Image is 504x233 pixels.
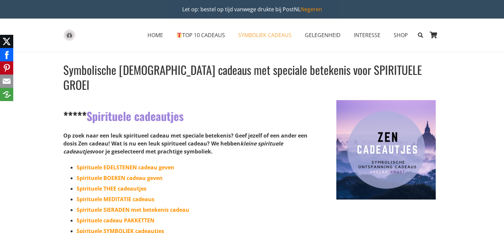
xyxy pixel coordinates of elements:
[415,27,426,43] a: Zoeken
[177,32,182,38] img: 🎁
[336,100,436,200] img: Relax en anti-stress cadeaus voor meer Zen
[238,31,292,39] span: SYMBOLIEK CADEAUS
[176,31,225,39] span: TOP 10 CADEAUS
[354,31,380,39] span: INTERESSE
[305,31,341,39] span: GELEGENHEID
[298,27,347,43] a: GELEGENHEIDGELEGENHEID Menu
[63,140,283,155] em: kleine spirituele cadeautjes
[394,31,408,39] span: SHOP
[426,19,441,52] a: Winkelwagen
[77,174,163,182] a: Spirituele BOEKEN cadeau geven
[301,6,322,13] a: Negeren
[387,27,415,43] a: SHOPSHOP Menu
[77,164,174,171] a: Spirituele EDELSTENEN cadeau geven
[77,185,146,192] a: Spirituele THEE cadeautjes
[63,132,308,155] strong: Op zoek naar een leuk spiritueel cadeau met speciale betekenis? Geef jezelf of een ander een dosi...
[147,31,163,39] span: HOME
[63,107,184,124] strong: Spirituele cadeautjes
[77,206,189,213] a: Spirituele SIERADEN met betekenis cadeau
[347,27,387,43] a: INTERESSEINTERESSE Menu
[77,196,154,203] a: Spirituele MEDITATIE cadeaus
[170,27,232,43] a: 🎁TOP 10 CADEAUS🎁 TOP 10 CADEAUS Menu
[141,27,170,43] a: HOMEHOME Menu
[232,27,298,43] a: SYMBOLIEK CADEAUSSYMBOLIEK CADEAUS Menu
[63,29,76,41] a: gift-box-icon-grey-inspirerendwinkelen
[63,62,436,92] h1: Symbolische [DEMOGRAPHIC_DATA] cadeaus met speciale betekenis voor SPIRITUELE GROEI
[77,217,154,224] a: Spirituele cadeau PAKKETTEN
